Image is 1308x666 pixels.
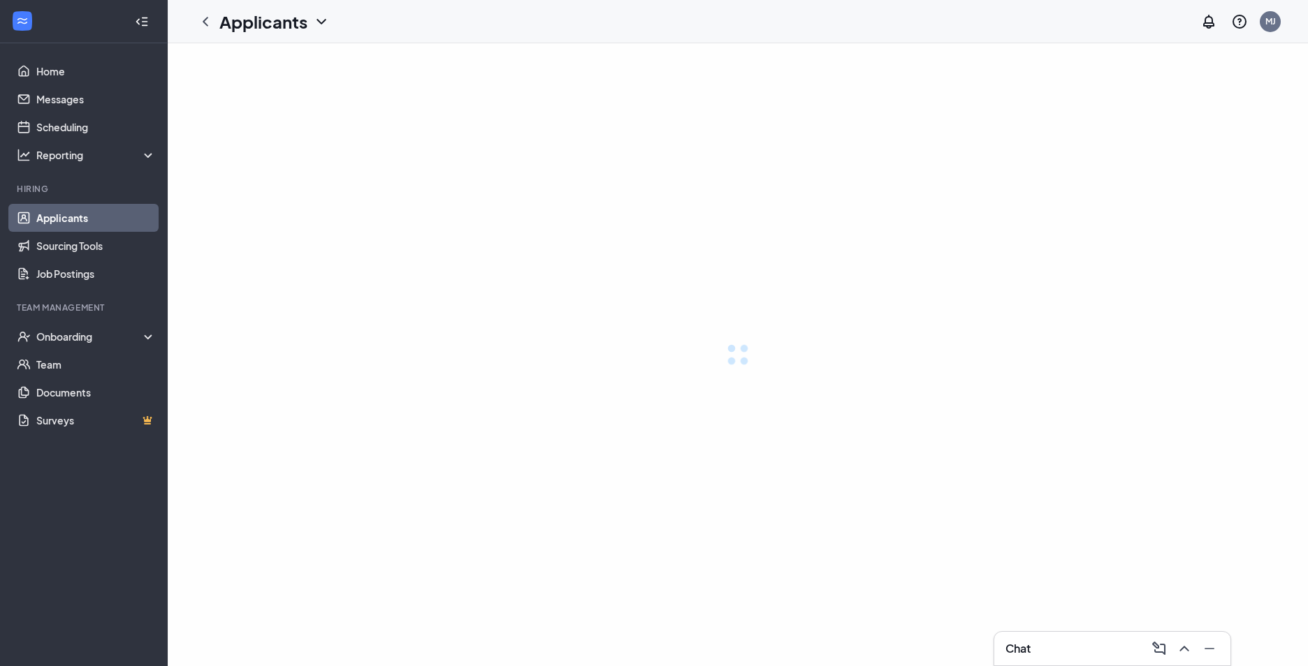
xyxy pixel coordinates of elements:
svg: Collapse [135,15,149,29]
button: ChevronUp [1172,637,1194,660]
a: Sourcing Tools [36,232,156,260]
svg: WorkstreamLogo [15,14,29,28]
a: Scheduling [36,113,156,141]
svg: Minimize [1201,640,1218,657]
h1: Applicants [219,10,307,34]
h3: Chat [1005,641,1031,656]
button: ComposeMessage [1147,637,1169,660]
div: Hiring [17,183,153,195]
button: Minimize [1197,637,1219,660]
svg: ChevronLeft [197,13,214,30]
div: Reporting [36,148,157,162]
a: Applicants [36,204,156,232]
svg: QuestionInfo [1231,13,1248,30]
a: Home [36,57,156,85]
svg: ComposeMessage [1151,640,1168,657]
svg: Notifications [1200,13,1217,30]
a: Team [36,350,156,378]
a: Messages [36,85,156,113]
svg: UserCheck [17,330,31,343]
a: Job Postings [36,260,156,288]
div: Team Management [17,302,153,313]
svg: ChevronDown [313,13,330,30]
svg: Analysis [17,148,31,162]
div: MJ [1265,15,1276,27]
svg: ChevronUp [1176,640,1193,657]
a: SurveysCrown [36,406,156,434]
a: Documents [36,378,156,406]
div: Onboarding [36,330,157,343]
